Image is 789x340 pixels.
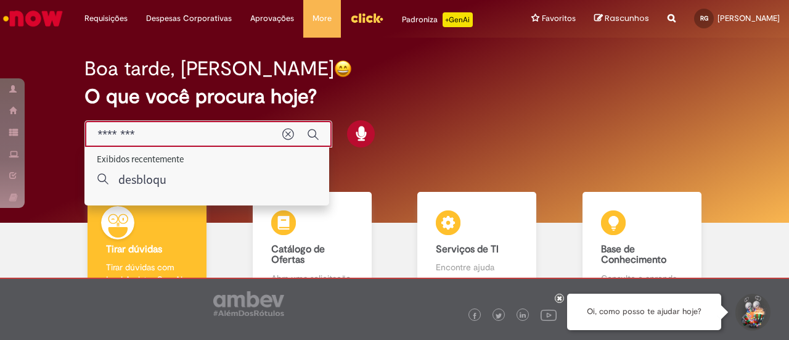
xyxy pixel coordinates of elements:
[65,192,230,299] a: Tirar dúvidas Tirar dúvidas com Lupi Assist e Gen Ai
[106,261,188,286] p: Tirar dúvidas com Lupi Assist e Gen Ai
[230,192,395,299] a: Catálogo de Ofertas Abra uma solicitação
[394,192,560,299] a: Serviços de TI Encontre ajuda
[541,307,557,323] img: logo_footer_youtube.png
[271,243,325,267] b: Catálogo de Ofertas
[472,313,478,319] img: logo_footer_facebook.png
[213,291,284,316] img: logo_footer_ambev_rotulo_gray.png
[520,312,526,320] img: logo_footer_linkedin.png
[334,60,352,78] img: happy-face.png
[313,12,332,25] span: More
[443,12,473,27] p: +GenAi
[560,192,725,299] a: Base de Conhecimento Consulte e aprenda
[250,12,294,25] span: Aprovações
[350,9,383,27] img: click_logo_yellow_360x200.png
[567,294,721,330] div: Oi, como posso te ajudar hoje?
[84,58,334,80] h2: Boa tarde, [PERSON_NAME]
[601,272,683,284] p: Consulte e aprenda
[146,12,232,25] span: Despesas Corporativas
[271,272,353,284] p: Abra uma solicitação
[84,12,128,25] span: Requisições
[436,261,518,273] p: Encontre ajuda
[717,13,780,23] span: [PERSON_NAME]
[594,13,649,25] a: Rascunhos
[605,12,649,24] span: Rascunhos
[84,86,704,107] h2: O que você procura hoje?
[734,294,771,331] button: Iniciar Conversa de Suporte
[542,12,576,25] span: Favoritos
[601,243,666,267] b: Base de Conhecimento
[496,313,502,319] img: logo_footer_twitter.png
[436,243,499,255] b: Serviços de TI
[1,6,65,31] img: ServiceNow
[700,14,708,22] span: RG
[402,12,473,27] div: Padroniza
[106,243,162,255] b: Tirar dúvidas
